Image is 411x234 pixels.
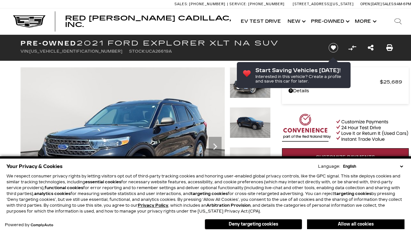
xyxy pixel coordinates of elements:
img: Cadillac Dark Logo with Cadillac White Text [13,15,45,28]
strong: essential cookies [85,180,121,184]
strong: analytics cookies [34,191,71,196]
img: Used 2021 Ford XLT image 1 [20,67,225,221]
p: We respect consumer privacy rights by letting visitors opt out of third-party tracking cookies an... [6,173,405,214]
img: Used 2021 Ford XLT image 3 [230,147,271,178]
h1: 2021 Ford Explorer XLT NA SUV [20,40,318,47]
span: 9 AM-6 PM [394,2,411,6]
a: New [284,8,308,34]
span: Red [PERSON_NAME] [289,77,380,86]
span: VIN: [20,49,29,54]
span: Service: [229,2,247,6]
button: More [352,8,379,34]
a: Details [289,86,402,96]
span: [PHONE_NUMBER] [248,2,285,6]
strong: targeting cookies [191,191,228,196]
span: $25,689 [380,77,402,86]
a: Service: [PHONE_NUMBER] [227,2,286,6]
div: Next [209,137,222,156]
a: Customize Payments [282,148,409,166]
a: Red [PERSON_NAME] $25,689 [289,77,402,86]
a: Share this Pre-Owned 2021 Ford Explorer XLT NA SUV [368,43,374,52]
select: Language Select [341,163,405,169]
span: Customize Payments [316,154,375,160]
img: Used 2021 Ford XLT image 2 [230,107,271,138]
a: Sales: [PHONE_NUMBER] [174,2,227,6]
span: [PHONE_NUMBER] [189,2,225,6]
button: Compare vehicle [347,43,357,53]
button: Save vehicle [326,43,340,53]
a: [STREET_ADDRESS][US_STATE] [293,2,354,6]
button: Allow all cookies [307,219,405,229]
button: Deny targeting cookies [205,219,302,229]
span: [US_VEHICLE_IDENTIFICATION_NUMBER] [29,49,122,54]
a: Red [PERSON_NAME] Cadillac, Inc. [65,15,231,28]
img: Used 2021 Ford XLT image 1 [230,67,271,98]
strong: Arbitration Provision [206,203,250,208]
a: EV Test Drive [238,8,284,34]
strong: functional cookies [45,186,83,190]
div: Powered by [5,223,53,227]
a: Pre-Owned [308,8,352,34]
span: Sales: [174,2,188,6]
strong: targeting cookies [334,191,371,196]
strong: Pre-Owned [20,39,77,47]
span: Red [PERSON_NAME] Cadillac, Inc. [65,14,231,29]
span: Sales: [382,2,394,6]
span: Stock: [129,49,146,54]
span: Your Privacy & Cookies [6,162,63,171]
a: ComplyAuto [31,223,53,227]
a: Privacy Policy [138,203,168,208]
div: Language: [318,164,340,168]
span: Open [DATE] [360,2,382,6]
span: UCA26619A [146,49,172,54]
a: Print this Pre-Owned 2021 Ford Explorer XLT NA SUV [386,43,393,52]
